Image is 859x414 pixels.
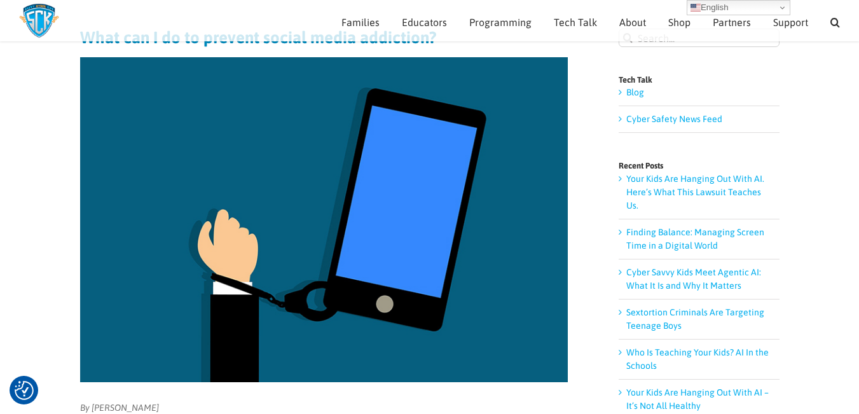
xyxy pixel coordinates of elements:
h1: What can I do to prevent social media addiction? [80,29,568,46]
span: Families [341,17,380,27]
em: By [PERSON_NAME] [80,403,159,413]
img: Revisit consent button [15,381,34,400]
h4: Tech Talk [619,76,780,84]
img: en [691,3,701,13]
button: Consent Preferences [15,381,34,400]
span: Tech Talk [554,17,597,27]
a: Cyber Savvy Kids Meet Agentic AI: What It Is and Why It Matters [626,267,761,291]
a: Your Kids Are Hanging Out With AI. Here’s What This Lawsuit Teaches Us. [626,174,764,210]
h4: Recent Posts [619,162,780,170]
span: Support [773,17,808,27]
span: About [619,17,646,27]
a: Sextortion Criminals Are Targeting Teenage Boys [626,307,764,331]
a: Cyber Safety News Feed [626,114,722,124]
span: Programming [469,17,532,27]
a: Who Is Teaching Your Kids? AI In the Schools [626,347,769,371]
img: Savvy Cyber Kids Logo [19,3,59,38]
a: Blog [626,87,644,97]
span: Educators [402,17,447,27]
span: Partners [713,17,751,27]
a: Finding Balance: Managing Screen Time in a Digital World [626,227,764,251]
a: Your Kids Are Hanging Out With AI – It’s Not All Healthy [626,387,769,411]
span: Shop [668,17,691,27]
